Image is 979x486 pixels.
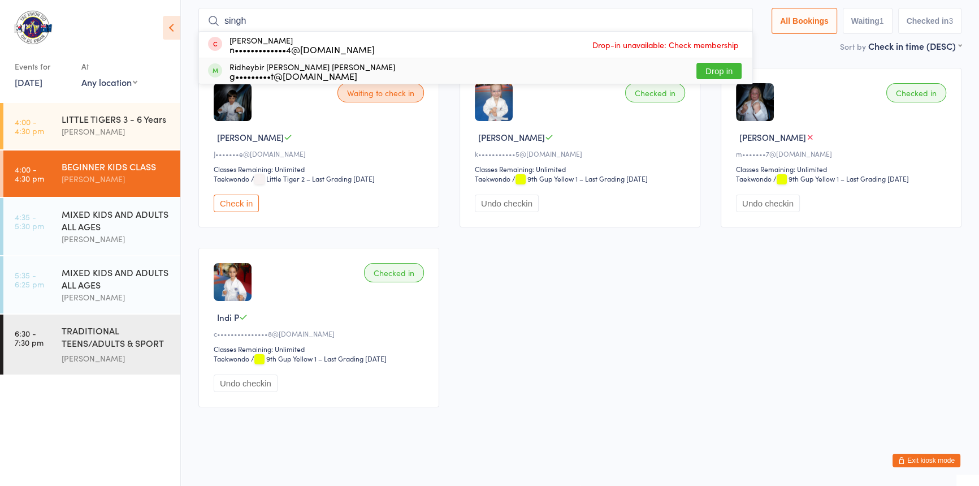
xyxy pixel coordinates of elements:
[214,375,278,392] button: Undo checkin
[772,8,837,34] button: All Bookings
[736,164,950,174] div: Classes Remaining: Unlimited
[3,256,180,313] a: 5:35 -6:25 pmMIXED KIDS AND ADULTS ALL AGES[PERSON_NAME]
[15,117,44,135] time: 4:00 - 4:30 pm
[15,76,42,88] a: [DATE]
[214,354,249,363] div: Taekwondo
[475,195,539,212] button: Undo checkin
[478,131,545,143] span: [PERSON_NAME]
[840,41,866,52] label: Sort by
[15,212,44,230] time: 4:35 - 5:30 pm
[739,131,806,143] span: [PERSON_NAME]
[62,291,171,304] div: [PERSON_NAME]
[736,174,772,183] div: Taekwondo
[736,195,800,212] button: Undo checkin
[62,160,171,173] div: BEGINNER KIDS CLASS
[475,83,513,121] img: image1728094768.png
[62,125,171,138] div: [PERSON_NAME]
[81,57,137,76] div: At
[773,174,909,183] span: / 9th Gup Yellow 1 – Last Grading [DATE]
[214,195,259,212] button: Check in
[736,83,774,121] img: image1755766927.png
[229,36,375,54] div: [PERSON_NAME]
[214,149,427,158] div: J•••••••e@[DOMAIN_NAME]
[475,149,688,158] div: k•••••••••••5@[DOMAIN_NAME]
[590,36,742,53] span: Drop-in unavailable: Check membership
[880,16,884,25] div: 1
[214,344,427,354] div: Classes Remaining: Unlimited
[337,83,424,102] div: Waiting to check in
[15,57,70,76] div: Events for
[217,131,284,143] span: [PERSON_NAME]
[868,40,961,52] div: Check in time (DESC)
[3,315,180,375] a: 6:30 -7:30 pmTRADITIONAL TEENS/ADULTS & SPORT TRAINING[PERSON_NAME]
[251,354,387,363] span: / 9th Gup Yellow 1 – Last Grading [DATE]
[229,71,395,80] div: g•••••••••t@[DOMAIN_NAME]
[81,76,137,88] div: Any location
[214,263,252,301] img: image1728380355.png
[198,8,753,34] input: Search
[475,164,688,174] div: Classes Remaining: Unlimited
[625,83,685,102] div: Checked in
[229,62,395,80] div: Ridheybir [PERSON_NAME] [PERSON_NAME]
[843,8,893,34] button: Waiting1
[62,208,171,233] div: MIXED KIDS AND ADULTS ALL AGES
[736,149,950,158] div: m•••••••7@[DOMAIN_NAME]
[214,174,249,183] div: Taekwondo
[217,311,239,323] span: Indi P
[214,329,427,338] div: c•••••••••••••••8@[DOMAIN_NAME]
[696,63,742,79] button: Drop in
[3,103,180,149] a: 4:00 -4:30 pmLITTLE TIGERS 3 - 6 Years[PERSON_NAME]
[62,266,171,291] div: MIXED KIDS AND ADULTS ALL AGES
[15,329,44,347] time: 6:30 - 7:30 pm
[3,198,180,255] a: 4:35 -5:30 pmMIXED KIDS AND ADULTS ALL AGES[PERSON_NAME]
[898,8,962,34] button: Checked in3
[251,174,375,183] span: / Little Tiger 2 – Last Grading [DATE]
[886,83,946,102] div: Checked in
[15,270,44,289] time: 5:35 - 6:25 pm
[62,113,171,125] div: LITTLE TIGERS 3 - 6 Years
[62,173,171,186] div: [PERSON_NAME]
[15,165,44,183] time: 4:00 - 4:30 pm
[62,233,171,246] div: [PERSON_NAME]
[512,174,648,183] span: / 9th Gup Yellow 1 – Last Grading [DATE]
[475,174,510,183] div: Taekwondo
[62,324,171,352] div: TRADITIONAL TEENS/ADULTS & SPORT TRAINING
[893,454,960,467] button: Exit kiosk mode
[214,83,252,121] img: image1752484332.png
[3,150,180,197] a: 4:00 -4:30 pmBEGINNER KIDS CLASS[PERSON_NAME]
[948,16,953,25] div: 3
[229,45,375,54] div: n•••••••••••••4@[DOMAIN_NAME]
[11,8,54,46] img: Taekwondo Oh Do Kwan Port Kennedy
[214,164,427,174] div: Classes Remaining: Unlimited
[364,263,424,282] div: Checked in
[62,352,171,365] div: [PERSON_NAME]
